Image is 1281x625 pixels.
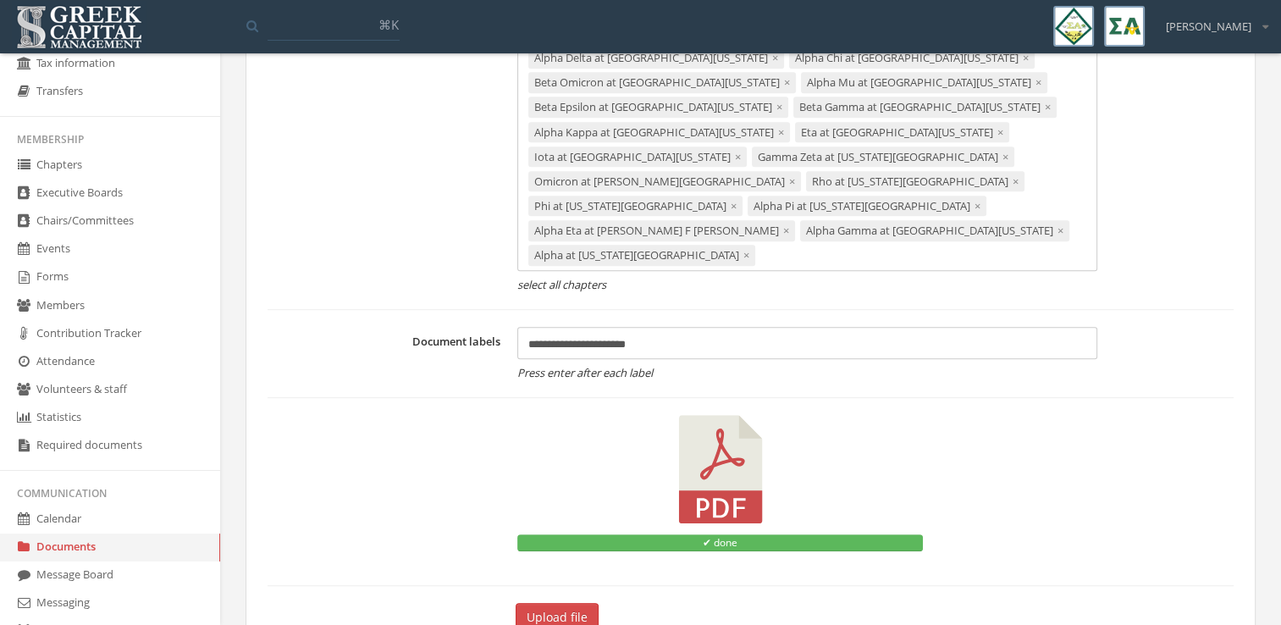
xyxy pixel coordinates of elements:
[752,147,1014,168] div: Gamma Zeta at [US_STATE][GEOGRAPHIC_DATA]
[528,97,788,118] div: Beta Epsilon at [GEOGRAPHIC_DATA][US_STATE]
[268,327,509,380] label: Document labels
[743,247,749,263] span: ×
[1013,174,1019,189] span: ×
[1045,99,1051,114] span: ×
[776,99,782,114] span: ×
[731,198,737,213] span: ×
[1166,19,1251,35] span: [PERSON_NAME]
[793,97,1057,118] div: Beta Gamma at [GEOGRAPHIC_DATA][US_STATE]
[528,147,747,168] div: Iota at [GEOGRAPHIC_DATA][US_STATE]
[975,198,980,213] span: ×
[748,196,986,217] div: Alpha Pi at [US_STATE][GEOGRAPHIC_DATA]
[378,16,399,33] span: ⌘K
[1023,50,1029,65] span: ×
[784,75,790,90] span: ×
[795,122,1009,143] div: Eta at [GEOGRAPHIC_DATA][US_STATE]
[997,124,1003,140] span: ×
[528,171,801,192] div: Omicron at [PERSON_NAME][GEOGRAPHIC_DATA]
[528,196,743,217] div: Phi at [US_STATE][GEOGRAPHIC_DATA]
[1057,223,1063,238] span: ×
[1002,149,1008,164] span: ×
[528,245,755,266] div: Alpha at [US_STATE][GEOGRAPHIC_DATA]
[1155,6,1268,35] div: [PERSON_NAME]
[528,220,795,241] div: Alpha Eta at [PERSON_NAME] F [PERSON_NAME]
[772,50,778,65] span: ×
[528,122,790,143] div: Alpha Kappa at [GEOGRAPHIC_DATA][US_STATE]
[528,47,784,69] div: Alpha Delta at [GEOGRAPHIC_DATA][US_STATE]
[528,72,796,93] div: Beta Omicron at [GEOGRAPHIC_DATA][US_STATE]
[517,534,923,551] div: ✔ done
[778,124,784,140] span: ×
[783,223,789,238] span: ×
[806,171,1024,192] div: Rho at [US_STATE][GEOGRAPHIC_DATA]
[800,220,1069,241] div: Alpha Gamma at [GEOGRAPHIC_DATA][US_STATE]
[801,72,1047,93] div: Alpha Mu at [GEOGRAPHIC_DATA][US_STATE]
[735,149,741,164] span: ×
[517,365,1097,381] em: Press enter after each label
[789,47,1035,69] div: Alpha Chi at [GEOGRAPHIC_DATA][US_STATE]
[789,174,795,189] span: ×
[1035,75,1041,90] span: ×
[517,277,1097,293] em: select all chapters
